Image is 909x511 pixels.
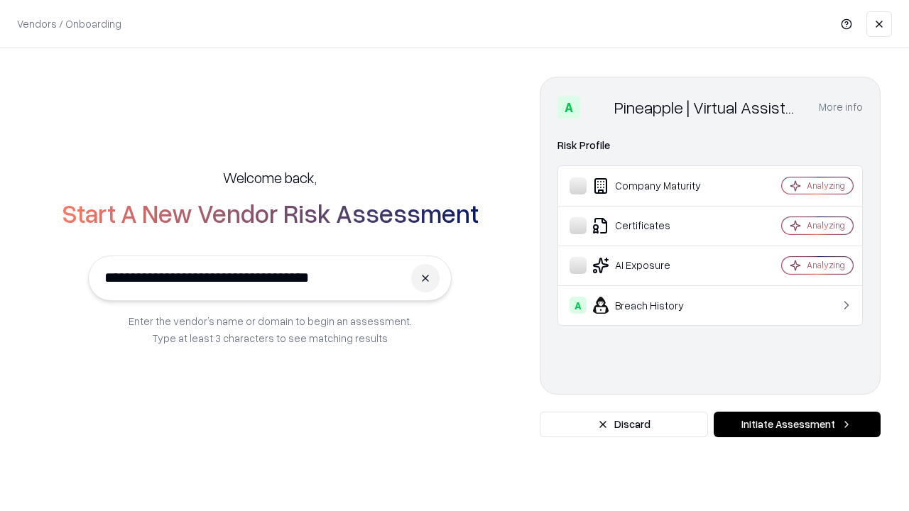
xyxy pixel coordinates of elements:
[570,177,739,194] div: Company Maturity
[62,199,479,227] h2: Start A New Vendor Risk Assessment
[223,167,317,187] h5: Welcome back,
[570,297,587,314] div: A
[819,94,863,120] button: More info
[614,96,802,119] div: Pineapple | Virtual Assistant Agency
[540,412,708,437] button: Discard
[807,259,845,271] div: Analyzing
[807,180,845,192] div: Analyzing
[129,312,412,346] p: Enter the vendor’s name or domain to begin an assessment. Type at least 3 characters to see match...
[570,297,739,314] div: Breach History
[557,137,863,154] div: Risk Profile
[714,412,881,437] button: Initiate Assessment
[570,257,739,274] div: AI Exposure
[807,219,845,231] div: Analyzing
[17,16,121,31] p: Vendors / Onboarding
[557,96,580,119] div: A
[586,96,609,119] img: Pineapple | Virtual Assistant Agency
[570,217,739,234] div: Certificates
